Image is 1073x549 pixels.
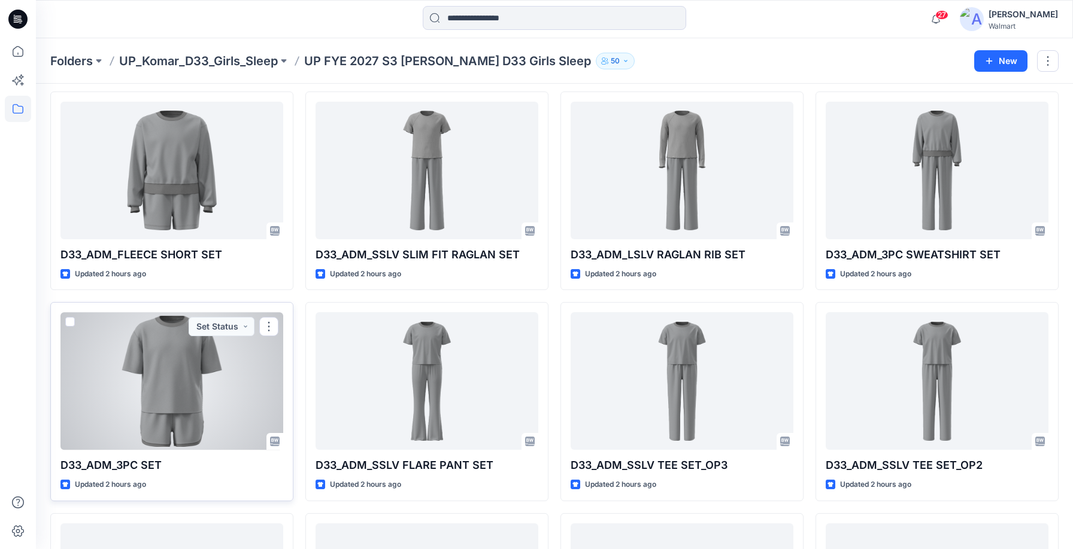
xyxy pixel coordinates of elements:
[826,312,1048,450] a: D33_ADM_SSLV TEE SET_OP2
[989,22,1058,30] div: Walmart
[611,54,620,68] p: 50
[960,7,984,31] img: avatar
[60,312,283,450] a: D33_ADM_3PC SET
[826,102,1048,239] a: D33_ADM_3PC SWEATSHIRT SET
[571,457,793,474] p: D33_ADM_SSLV TEE SET_OP3
[60,457,283,474] p: D33_ADM_3PC SET
[596,53,635,69] button: 50
[571,312,793,450] a: D33_ADM_SSLV TEE SET_OP3
[330,268,401,280] p: Updated 2 hours ago
[974,50,1027,72] button: New
[119,53,278,69] a: UP_Komar_D33_Girls_Sleep
[50,53,93,69] a: Folders
[571,102,793,239] a: D33_ADM_LSLV RAGLAN RIB SET
[316,457,538,474] p: D33_ADM_SSLV FLARE PANT SET
[304,53,591,69] p: UP FYE 2027 S3 [PERSON_NAME] D33 Girls Sleep
[585,268,656,280] p: Updated 2 hours ago
[826,457,1048,474] p: D33_ADM_SSLV TEE SET_OP2
[60,246,283,263] p: D33_ADM_FLEECE SHORT SET
[935,10,948,20] span: 27
[316,246,538,263] p: D33_ADM_SSLV SLIM FIT RAGLAN SET
[989,7,1058,22] div: [PERSON_NAME]
[571,246,793,263] p: D33_ADM_LSLV RAGLAN RIB SET
[75,478,146,491] p: Updated 2 hours ago
[75,268,146,280] p: Updated 2 hours ago
[840,268,911,280] p: Updated 2 hours ago
[316,312,538,450] a: D33_ADM_SSLV FLARE PANT SET
[316,102,538,239] a: D33_ADM_SSLV SLIM FIT RAGLAN SET
[840,478,911,491] p: Updated 2 hours ago
[585,478,656,491] p: Updated 2 hours ago
[330,478,401,491] p: Updated 2 hours ago
[60,102,283,239] a: D33_ADM_FLEECE SHORT SET
[826,246,1048,263] p: D33_ADM_3PC SWEATSHIRT SET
